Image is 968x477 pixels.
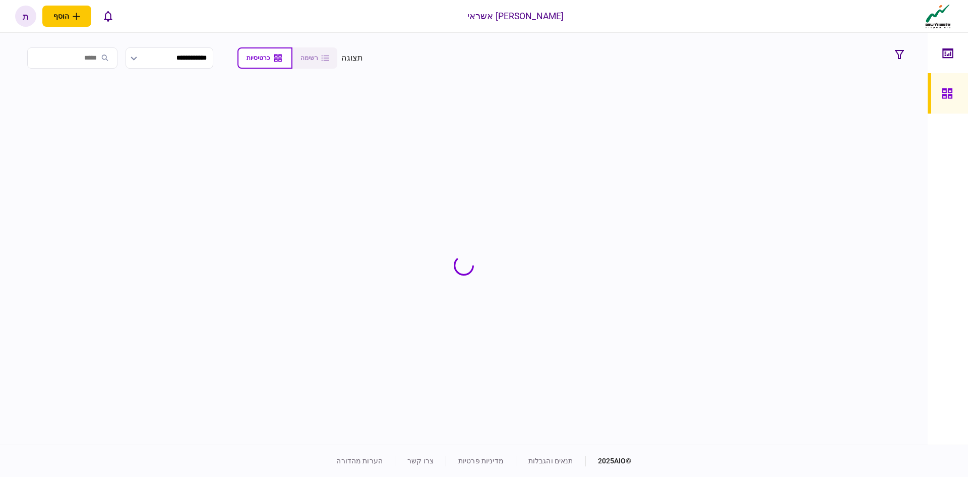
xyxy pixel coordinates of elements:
img: client company logo [923,4,953,29]
div: © 2025 AIO [585,456,632,466]
a: הערות מהדורה [336,457,383,465]
div: [PERSON_NAME] אשראי [467,10,564,23]
button: פתח תפריט להוספת לקוח [42,6,91,27]
button: ת [15,6,36,27]
a: צרו קשר [407,457,434,465]
a: תנאים והגבלות [528,457,573,465]
span: כרטיסיות [247,55,270,62]
div: תצוגה [341,52,363,64]
button: רשימה [292,47,337,69]
span: רשימה [300,55,318,62]
button: כרטיסיות [237,47,292,69]
button: פתח רשימת התראות [97,6,118,27]
a: מדיניות פרטיות [458,457,504,465]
